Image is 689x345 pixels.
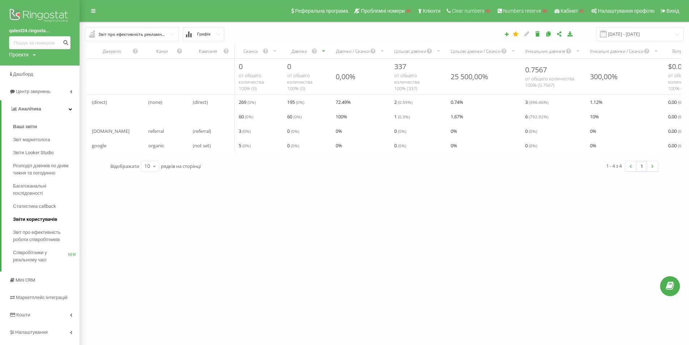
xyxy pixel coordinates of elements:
[18,106,41,112] span: Аналiтика
[598,8,654,14] span: Налаштування профілю
[98,30,166,38] div: Звіт про ефективність рекламних кампаній
[13,146,80,159] a: Звіти Looker Studio
[451,141,457,150] span: 0 %
[193,98,208,106] span: (direct)
[239,112,253,121] span: 60
[398,143,406,148] span: ( 0 %)
[92,48,132,54] div: Джерело
[525,98,548,106] span: 3
[293,114,302,119] span: ( 0 %)
[451,98,463,106] span: 0.74 %
[525,127,537,135] span: 0
[524,31,530,36] i: Редагувати звіт
[667,8,679,14] span: Вихід
[193,127,211,135] span: (referral)
[13,213,80,226] a: Звіти користувачів
[452,8,484,14] span: Clear numbers
[590,112,599,121] span: 10 %
[394,112,410,121] span: 1
[239,141,251,150] span: 5
[197,32,210,37] span: Графік
[16,89,51,94] span: Центр звернень
[394,127,406,135] span: 0
[590,48,643,54] div: Унікальні дзвінки / Сеанси
[15,329,48,335] span: Налаштування
[336,72,356,81] div: 0,00%
[398,128,406,134] span: ( 0 %)
[398,99,412,105] span: ( 0.59 %)
[296,99,304,105] span: ( 0 %)
[503,8,541,14] span: Numbers reserve
[239,98,256,106] span: 269
[92,98,107,106] span: (direct)
[161,163,201,169] span: рядків на сторінці
[9,7,71,25] img: Ringostat logo
[451,112,463,121] span: 1.67 %
[148,127,164,135] span: referral
[239,72,264,92] span: от общего количества 100% ( 0 )
[13,249,68,264] span: Співробітники у реальному часі
[529,128,537,134] span: ( 0 %)
[239,62,243,71] span: 0
[88,44,681,153] div: scrollable content
[545,31,552,36] i: Копіювати звіт
[529,114,548,119] span: ( 792.92 %)
[13,203,56,210] span: Статистика callback
[336,141,342,150] span: 0 %
[451,48,501,54] div: Цільові дзвінки / Сеанси
[513,31,519,36] i: Цей звіт буде завантажено першим при відкритті Аналітики. Ви можете призначити будь-який інший ва...
[16,312,30,317] span: Кошти
[590,127,596,135] span: 0 %
[394,62,406,71] span: 337
[92,141,106,150] span: google
[529,143,537,148] span: ( 0 %)
[287,127,299,135] span: 0
[287,98,304,106] span: 195
[287,112,302,121] span: 60
[13,200,80,213] a: Статистика callback
[361,8,405,14] span: Проблемні номери
[13,133,80,146] a: Звіт маркетолога
[556,31,562,36] i: Поділитися налаштуваннями звіту
[193,141,211,150] span: (not set)
[423,8,441,14] span: Клієнти
[394,141,406,150] span: 0
[245,114,253,119] span: ( 0 %)
[525,65,547,75] span: 0.7567
[183,27,224,41] button: Графік
[148,48,176,54] div: Канал
[529,99,548,105] span: ( 396.46 %)
[9,36,71,49] input: Пошук за номером
[16,277,35,283] span: Mini CRM
[451,72,488,81] div: 25 500,00%
[636,161,647,171] a: 1
[193,48,223,54] div: Кампанія
[504,32,509,36] i: Створити звіт
[394,48,426,54] div: Цільові дзвінки
[590,72,618,81] div: 300,00%
[336,98,351,106] span: 72.49 %
[13,246,80,266] a: Співробітники у реальному часіNEW
[13,149,54,156] span: Звіти Looker Studio
[239,48,263,54] div: Сеанси
[242,143,251,148] span: ( 0 %)
[1,100,80,118] a: Аналiтика
[9,51,29,58] div: Проекти
[525,112,548,121] span: 6
[9,27,71,34] a: qatest24.ringosta...
[287,48,311,54] div: Дзвінки
[394,98,412,106] span: 2
[13,182,76,197] span: Багатоканальні послідовності
[291,128,299,134] span: ( 0 %)
[606,162,622,169] div: 1 - 4 з 4
[242,128,251,134] span: ( 0 %)
[525,141,537,150] span: 0
[287,62,291,71] span: 0
[13,71,33,77] span: Дашборд
[336,112,347,121] span: 100 %
[13,162,76,177] span: Розподіл дзвінків по дням тижня та погодинно
[239,127,251,135] span: 3
[13,226,80,246] a: Звіт про ефективність роботи співробітників
[13,229,76,243] span: Звіт про ефективність роботи співробітників
[110,163,139,169] span: Відображати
